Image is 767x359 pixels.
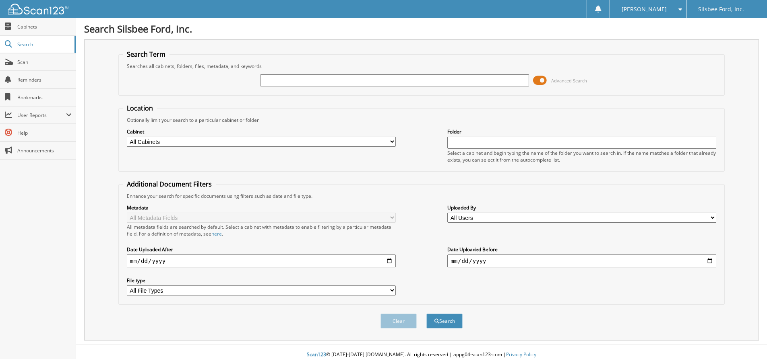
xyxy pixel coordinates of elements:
[123,180,216,189] legend: Additional Document Filters
[506,351,536,358] a: Privacy Policy
[380,314,417,328] button: Clear
[426,314,463,328] button: Search
[127,246,396,253] label: Date Uploaded After
[17,147,72,154] span: Announcements
[17,76,72,83] span: Reminders
[127,224,396,237] div: All metadata fields are searched by default. Select a cabinet with metadata to enable filtering b...
[622,7,667,12] span: [PERSON_NAME]
[123,104,157,113] legend: Location
[447,150,716,163] div: Select a cabinet and begin typing the name of the folder you want to search in. If the name match...
[127,204,396,211] label: Metadata
[127,128,396,135] label: Cabinet
[447,128,716,135] label: Folder
[17,129,72,136] span: Help
[127,254,396,267] input: start
[127,277,396,284] label: File type
[17,112,66,119] span: User Reports
[447,254,716,267] input: end
[8,4,68,14] img: scan123-logo-white.svg
[447,204,716,211] label: Uploaded By
[17,59,72,66] span: Scan
[211,230,222,237] a: here
[123,117,720,123] div: Optionally limit your search to a particular cabinet or folder
[123,193,720,199] div: Enhance your search for specific documents using filters such as date and file type.
[307,351,326,358] span: Scan123
[123,50,170,59] legend: Search Term
[17,94,72,101] span: Bookmarks
[698,7,744,12] span: Silsbee Ford, Inc.
[123,63,720,70] div: Searches all cabinets, folders, files, metadata, and keywords
[447,246,716,253] label: Date Uploaded Before
[17,41,70,48] span: Search
[84,22,759,35] h1: Search Silsbee Ford, Inc.
[17,23,72,30] span: Cabinets
[551,78,587,84] span: Advanced Search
